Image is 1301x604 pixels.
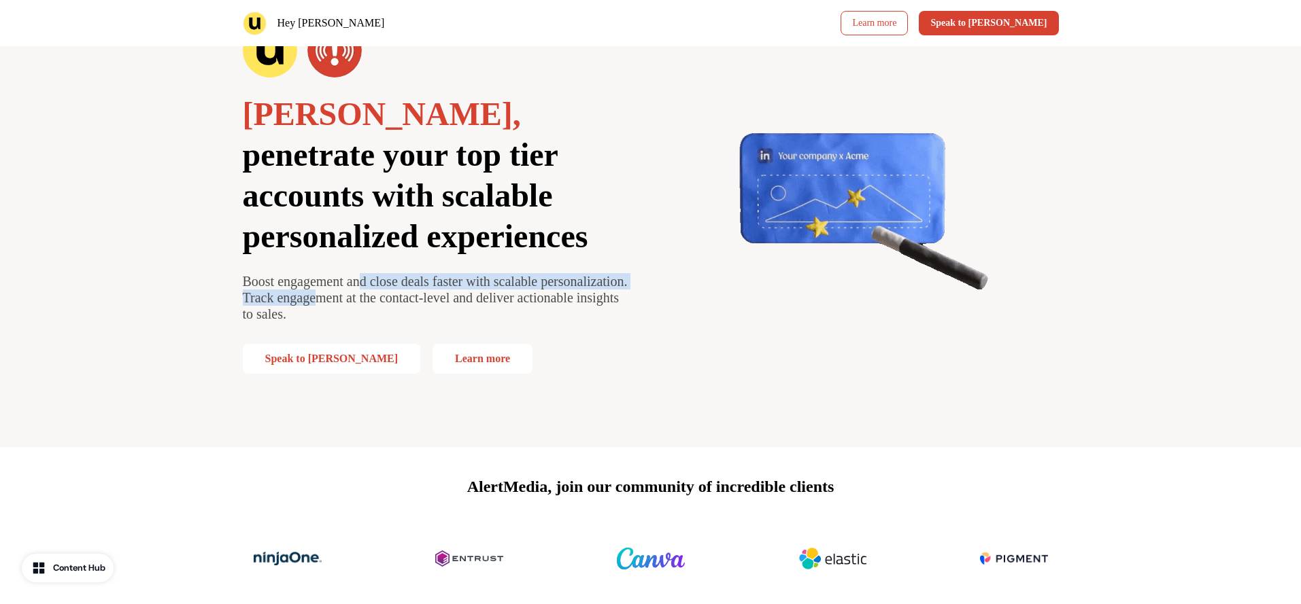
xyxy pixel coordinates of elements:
span: penetrate your top tier accounts with scalable personalized experiences [243,137,588,254]
a: Learn more [841,11,908,35]
p: AlertMedia, join our community of incredible clients [467,474,834,499]
button: Speak to [PERSON_NAME] [243,344,421,374]
span: Boost engagement and close deals faster with scalable personalization. Track engagement at the co... [243,274,628,321]
div: Content Hub [53,561,105,575]
span: [PERSON_NAME], [243,96,521,132]
button: Speak to [PERSON_NAME] [919,11,1058,35]
button: Content Hub [22,554,114,582]
p: Hey [PERSON_NAME] [277,15,385,31]
a: Learn more [433,344,533,374]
